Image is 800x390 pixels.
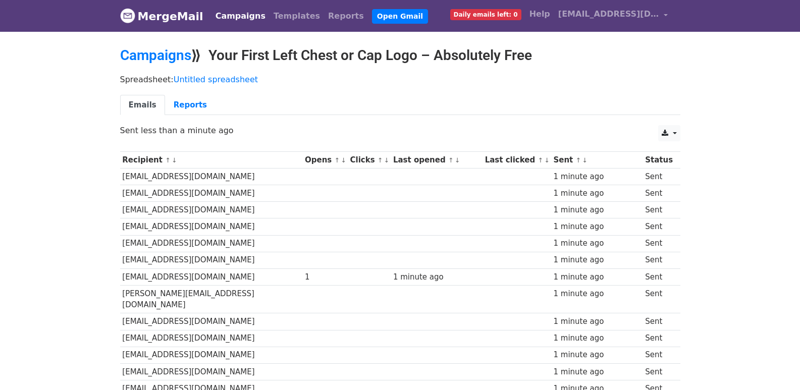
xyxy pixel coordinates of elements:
[120,47,191,64] a: Campaigns
[582,156,588,164] a: ↓
[553,316,640,327] div: 1 minute ago
[270,6,324,26] a: Templates
[553,221,640,233] div: 1 minute ago
[384,156,390,164] a: ↓
[120,252,303,268] td: [EMAIL_ADDRESS][DOMAIN_NAME]
[378,156,383,164] a: ↑
[643,169,675,185] td: Sent
[483,152,551,169] th: Last clicked
[341,156,346,164] a: ↓
[448,156,454,164] a: ↑
[120,313,303,330] td: [EMAIL_ADDRESS][DOMAIN_NAME]
[334,156,340,164] a: ↑
[120,202,303,218] td: [EMAIL_ADDRESS][DOMAIN_NAME]
[576,156,581,164] a: ↑
[165,156,171,164] a: ↑
[643,185,675,202] td: Sent
[120,47,680,64] h2: ⟫ Your First Left Chest or Cap Logo – Absolutely Free
[554,4,672,28] a: [EMAIL_ADDRESS][DOMAIN_NAME]
[643,363,675,380] td: Sent
[120,95,165,116] a: Emails
[544,156,550,164] a: ↓
[446,4,525,24] a: Daily emails left: 0
[120,347,303,363] td: [EMAIL_ADDRESS][DOMAIN_NAME]
[643,347,675,363] td: Sent
[174,75,258,84] a: Untitled spreadsheet
[305,271,345,283] div: 1
[120,125,680,136] p: Sent less than a minute ago
[553,349,640,361] div: 1 minute ago
[553,366,640,378] div: 1 minute ago
[643,252,675,268] td: Sent
[120,285,303,313] td: [PERSON_NAME][EMAIL_ADDRESS][DOMAIN_NAME]
[643,268,675,285] td: Sent
[558,8,659,20] span: [EMAIL_ADDRESS][DOMAIN_NAME]
[120,363,303,380] td: [EMAIL_ADDRESS][DOMAIN_NAME]
[551,152,643,169] th: Sent
[553,332,640,344] div: 1 minute ago
[120,330,303,347] td: [EMAIL_ADDRESS][DOMAIN_NAME]
[165,95,216,116] a: Reports
[450,9,521,20] span: Daily emails left: 0
[553,254,640,266] div: 1 minute ago
[120,152,303,169] th: Recipient
[643,152,675,169] th: Status
[455,156,460,164] a: ↓
[393,271,480,283] div: 1 minute ago
[211,6,270,26] a: Campaigns
[120,185,303,202] td: [EMAIL_ADDRESS][DOMAIN_NAME]
[643,218,675,235] td: Sent
[538,156,543,164] a: ↑
[643,313,675,330] td: Sent
[120,6,203,27] a: MergeMail
[553,288,640,300] div: 1 minute ago
[391,152,483,169] th: Last opened
[120,235,303,252] td: [EMAIL_ADDRESS][DOMAIN_NAME]
[643,285,675,313] td: Sent
[643,330,675,347] td: Sent
[120,74,680,85] p: Spreadsheet:
[120,169,303,185] td: [EMAIL_ADDRESS][DOMAIN_NAME]
[553,188,640,199] div: 1 minute ago
[643,202,675,218] td: Sent
[525,4,554,24] a: Help
[348,152,391,169] th: Clicks
[120,268,303,285] td: [EMAIL_ADDRESS][DOMAIN_NAME]
[553,171,640,183] div: 1 minute ago
[172,156,177,164] a: ↓
[120,218,303,235] td: [EMAIL_ADDRESS][DOMAIN_NAME]
[372,9,428,24] a: Open Gmail
[643,235,675,252] td: Sent
[553,204,640,216] div: 1 minute ago
[302,152,348,169] th: Opens
[553,238,640,249] div: 1 minute ago
[324,6,368,26] a: Reports
[120,8,135,23] img: MergeMail logo
[553,271,640,283] div: 1 minute ago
